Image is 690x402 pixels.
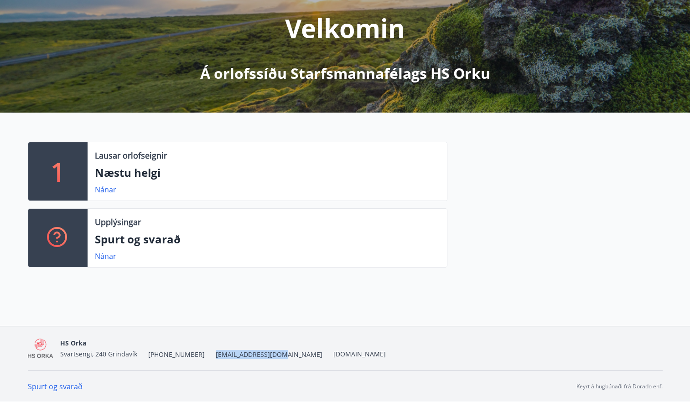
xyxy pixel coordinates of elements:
[333,350,386,358] a: [DOMAIN_NAME]
[95,251,116,261] a: Nánar
[95,149,167,161] p: Lausar orlofseignir
[51,154,65,189] p: 1
[148,350,205,359] span: [PHONE_NUMBER]
[28,381,83,392] a: Spurt og svarað
[28,339,53,358] img: 4KEE8UqMSwrAKrdyHDgoo3yWdiux5j3SefYx3pqm.png
[216,350,322,359] span: [EMAIL_ADDRESS][DOMAIN_NAME]
[95,185,116,195] a: Nánar
[60,339,86,347] span: HS Orka
[95,165,440,180] p: Næstu helgi
[95,216,141,228] p: Upplýsingar
[200,63,490,83] p: Á orlofssíðu Starfsmannafélags HS Orku
[60,350,137,358] span: Svartsengi, 240 Grindavík
[576,382,663,391] p: Keyrt á hugbúnaði frá Dorado ehf.
[285,10,405,45] p: Velkomin
[95,232,440,247] p: Spurt og svarað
